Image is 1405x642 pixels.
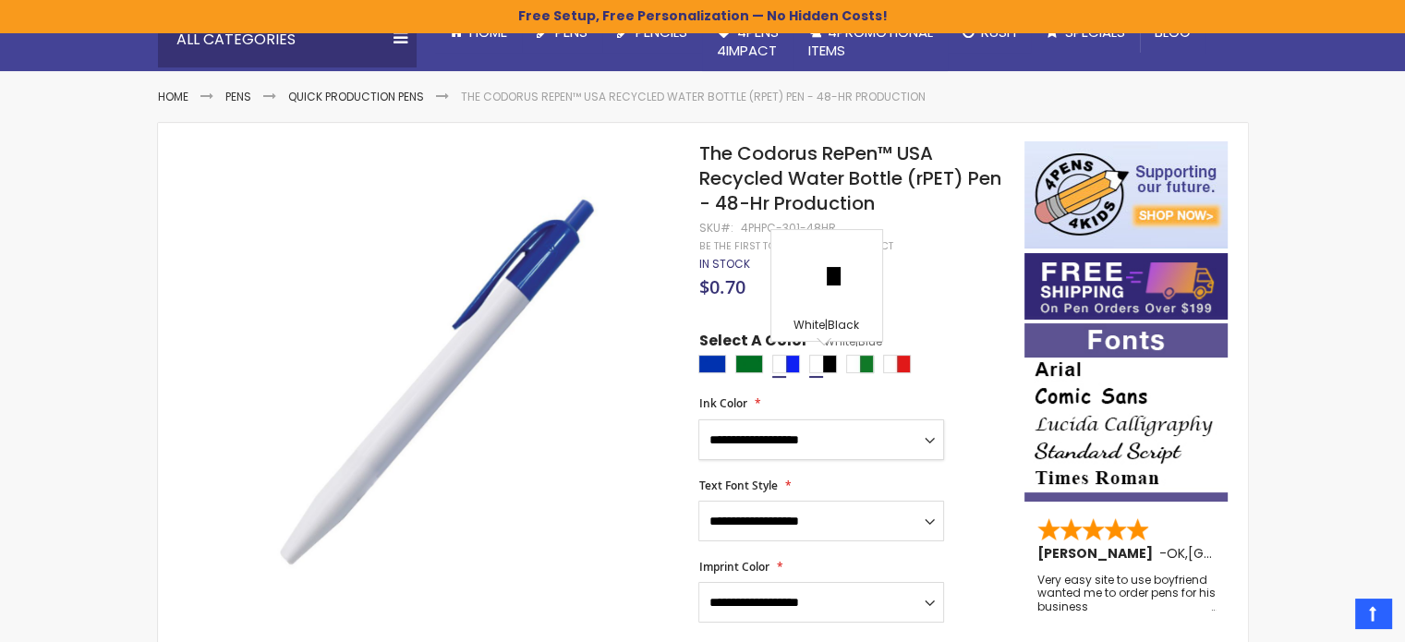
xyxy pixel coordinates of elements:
[1024,141,1228,248] img: 4pens 4 kids
[1024,253,1228,320] img: Free shipping on orders over $199
[1065,22,1125,42] span: Specials
[808,22,933,60] span: 4PROMOTIONAL ITEMS
[698,559,769,575] span: Imprint Color
[1159,544,1324,563] span: - ,
[194,139,673,619] img: 4ppca-usaeco-repen-usa-recycled-water-bottle-rpet-retractable-custom-pen2_1_2.jpg
[776,318,878,336] div: White|Black
[1188,544,1324,563] span: [GEOGRAPHIC_DATA]
[809,355,837,373] div: White|Black
[158,12,417,67] div: All Categories
[702,12,793,72] a: 4Pens4impact
[1037,574,1217,613] div: Very easy site to use boyfriend wanted me to order pens for his business
[1167,544,1185,563] span: OK
[1037,544,1159,563] span: [PERSON_NAME]
[807,333,881,349] span: White|Blue
[636,22,687,42] span: Pencils
[735,355,763,373] div: Green
[1155,22,1191,42] span: Blog
[698,239,892,253] a: Be the first to review this product
[698,274,745,299] span: $0.70
[1253,592,1405,642] iframe: Google Customer Reviews
[717,22,779,60] span: 4Pens 4impact
[555,22,587,42] span: Pens
[698,395,746,411] span: Ink Color
[698,256,749,272] span: In stock
[469,22,507,42] span: Home
[225,89,251,104] a: Pens
[158,89,188,104] a: Home
[698,478,777,493] span: Text Font Style
[883,355,911,373] div: White|Red
[461,90,926,104] li: The Codorus RePen™ USA Recycled Water Bottle (rPET) Pen - 48-Hr Production
[846,355,874,373] div: White|Green
[698,140,1000,216] span: The Codorus RePen™ USA Recycled Water Bottle (rPET) Pen - 48-Hr Production
[772,355,800,373] div: White|Blue
[698,355,726,373] div: Blue
[981,22,1016,42] span: Rush
[698,220,733,236] strong: SKU
[288,89,424,104] a: Quick Production Pens
[793,12,948,72] a: 4PROMOTIONALITEMS
[698,257,749,272] div: Availability
[1024,323,1228,502] img: font-personalization-examples
[698,331,807,356] span: Select A Color
[740,221,835,236] div: 4PHPC-301-48HR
